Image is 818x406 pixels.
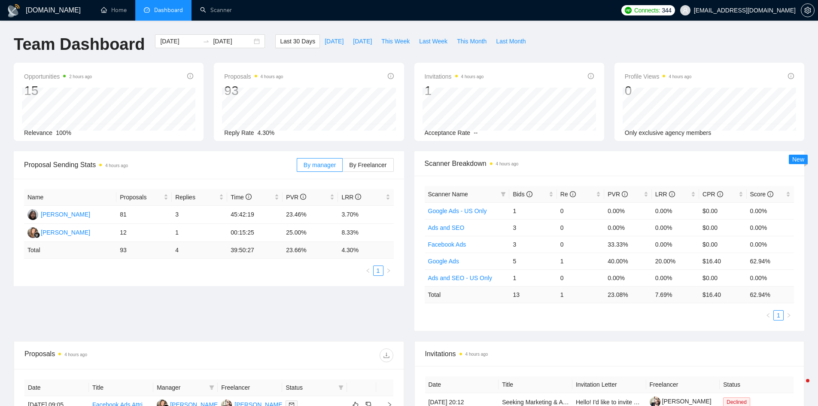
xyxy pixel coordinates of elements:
[747,269,794,286] td: 0.00%
[353,37,372,46] span: [DATE]
[604,269,651,286] td: 0.00%
[425,71,484,82] span: Invitations
[491,34,530,48] button: Last Month
[172,242,227,259] td: 4
[699,236,746,253] td: $0.00
[116,189,172,206] th: Proposals
[338,385,344,390] span: filter
[365,268,371,273] span: left
[414,34,452,48] button: Last Week
[27,227,38,238] img: NK
[24,159,297,170] span: Proposal Sending Stats
[363,266,373,276] li: Previous Page
[560,191,576,198] span: Re
[300,194,306,200] span: info-circle
[652,236,699,253] td: 0.00%
[374,266,383,275] a: 1
[720,376,794,393] th: Status
[526,191,532,197] span: info-circle
[24,129,52,136] span: Relevance
[747,253,794,269] td: 62.94%
[496,37,526,46] span: Last Month
[604,253,651,269] td: 40.00%
[175,192,217,202] span: Replies
[27,229,90,235] a: NK[PERSON_NAME]
[355,194,361,200] span: info-circle
[116,206,172,224] td: 81
[213,37,252,46] input: End date
[154,6,183,14] span: Dashboard
[622,191,628,197] span: info-circle
[509,253,556,269] td: 5
[801,7,815,14] a: setting
[652,202,699,219] td: 0.00%
[227,224,283,242] td: 00:15:25
[200,6,232,14] a: searchScanner
[652,269,699,286] td: 0.00%
[56,129,71,136] span: 100%
[425,82,484,99] div: 1
[750,191,773,198] span: Score
[348,34,377,48] button: [DATE]
[699,253,746,269] td: $16.40
[784,310,794,321] li: Next Page
[425,158,794,169] span: Scanner Breakdown
[160,37,199,46] input: Start date
[604,202,651,219] td: 0.00%
[662,6,671,15] span: 344
[388,73,394,79] span: info-circle
[608,191,628,198] span: PVR
[699,286,746,303] td: $ 16.40
[172,189,227,206] th: Replies
[338,224,393,242] td: 8.33%
[604,286,651,303] td: 23.08 %
[766,313,771,318] span: left
[513,191,532,198] span: Bids
[655,191,675,198] span: LRR
[24,348,209,362] div: Proposals
[763,310,773,321] li: Previous Page
[604,219,651,236] td: 0.00%
[474,129,477,136] span: --
[231,194,251,201] span: Time
[172,206,227,224] td: 3
[320,34,348,48] button: [DATE]
[224,71,283,82] span: Proposals
[747,286,794,303] td: 62.94 %
[452,34,491,48] button: This Month
[572,376,646,393] th: Invitation Letter
[338,206,393,224] td: 3.70%
[203,38,210,45] span: to
[283,224,338,242] td: 25.00%
[428,241,466,248] a: Facebook Ads
[304,162,336,168] span: By manager
[24,189,116,206] th: Name
[377,34,414,48] button: This Week
[747,202,794,219] td: 0.00%
[801,7,814,14] span: setting
[428,191,468,198] span: Scanner Name
[604,236,651,253] td: 33.33%
[227,206,283,224] td: 45:42:19
[120,192,162,202] span: Proposals
[557,253,604,269] td: 1
[218,379,282,396] th: Freelancer
[652,219,699,236] td: 0.00%
[105,163,128,168] time: 4 hours ago
[246,194,252,200] span: info-circle
[784,310,794,321] button: right
[373,266,383,276] li: 1
[682,7,688,13] span: user
[428,258,459,265] a: Google Ads
[24,71,92,82] span: Opportunities
[509,202,556,219] td: 1
[625,82,692,99] div: 0
[570,191,576,197] span: info-circle
[509,269,556,286] td: 1
[747,219,794,236] td: 0.00%
[187,73,193,79] span: info-circle
[64,352,87,357] time: 4 hours ago
[283,242,338,259] td: 23.66 %
[153,379,218,396] th: Manager
[767,191,773,197] span: info-circle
